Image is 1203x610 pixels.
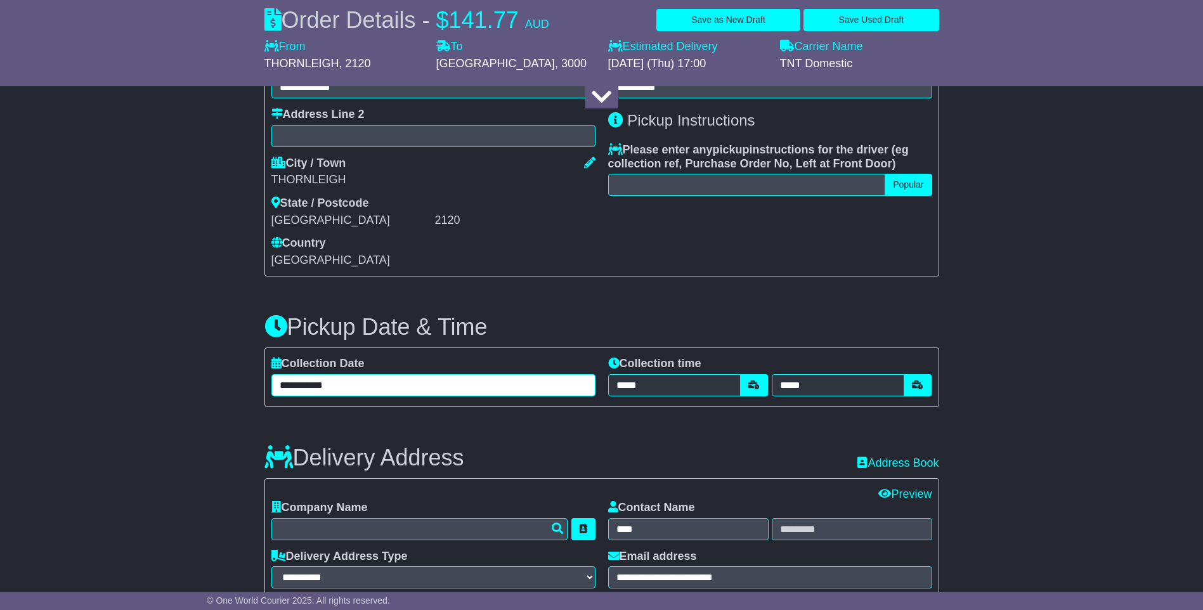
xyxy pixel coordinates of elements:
[713,143,750,156] span: pickup
[555,57,587,70] span: , 3000
[271,173,595,187] div: THORNLEIGH
[627,112,755,129] span: Pickup Instructions
[436,57,555,70] span: [GEOGRAPHIC_DATA]
[885,174,932,196] button: Popular
[436,40,463,54] label: To
[780,40,863,54] label: Carrier Name
[608,143,909,170] span: eg collection ref, Purchase Order No, Left at Front Door
[803,9,939,31] button: Save Used Draft
[271,357,365,371] label: Collection Date
[608,143,932,171] label: Please enter any instructions for the driver ( )
[525,18,549,30] span: AUD
[608,357,701,371] label: Collection time
[271,214,432,228] div: [GEOGRAPHIC_DATA]
[449,7,519,33] span: 141.77
[271,197,369,211] label: State / Postcode
[780,57,939,71] div: TNT Domestic
[264,40,306,54] label: From
[608,40,767,54] label: Estimated Delivery
[608,550,697,564] label: Email address
[271,501,368,515] label: Company Name
[435,214,595,228] div: 2120
[656,9,800,31] button: Save as New Draft
[271,157,346,171] label: City / Town
[264,445,464,470] h3: Delivery Address
[271,237,326,250] label: Country
[207,595,390,606] span: © One World Courier 2025. All rights reserved.
[339,57,371,70] span: , 2120
[608,501,695,515] label: Contact Name
[436,7,449,33] span: $
[271,550,408,564] label: Delivery Address Type
[271,254,390,266] span: [GEOGRAPHIC_DATA]
[878,488,932,500] a: Preview
[264,315,939,340] h3: Pickup Date & Time
[264,57,339,70] span: THORNLEIGH
[608,57,767,71] div: [DATE] (Thu) 17:00
[264,6,549,34] div: Order Details -
[271,108,365,122] label: Address Line 2
[857,457,939,469] a: Address Book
